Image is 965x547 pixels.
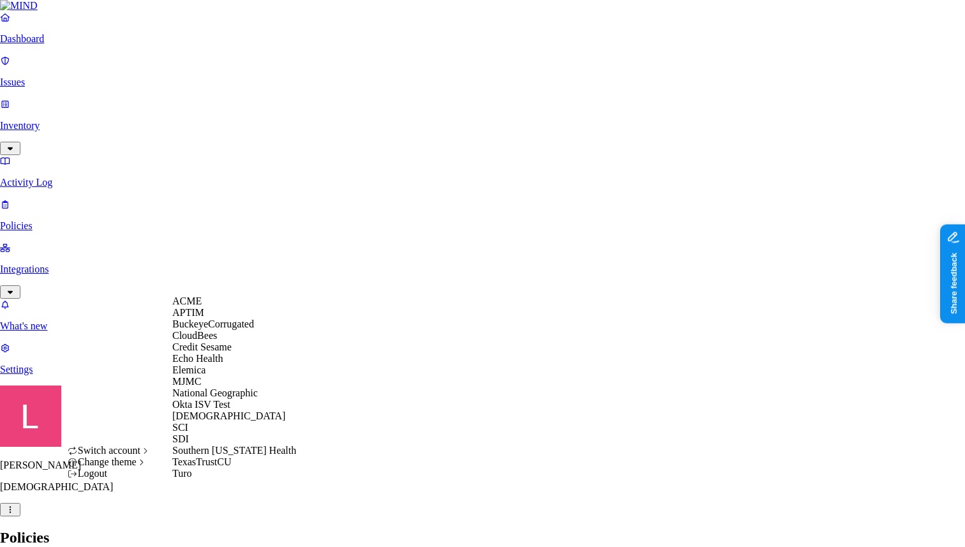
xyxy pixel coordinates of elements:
span: SCI [172,422,188,433]
span: National Geographic [172,387,258,398]
span: TexasTrustCU [172,456,232,467]
span: Elemica [172,364,206,375]
span: Change theme [78,456,137,467]
span: Echo Health [172,353,223,364]
span: [DEMOGRAPHIC_DATA] [172,410,285,421]
span: Switch account [78,445,140,456]
span: Turo [172,468,192,479]
span: Credit Sesame [172,341,232,352]
span: APTIM [172,307,204,318]
span: Okta ISV Test [172,399,230,410]
span: MJMC [172,376,201,387]
div: Logout [68,468,151,479]
span: BuckeyeCorrugated [172,318,254,329]
span: CloudBees [172,330,217,341]
span: SDI [172,433,189,444]
span: ACME [172,296,202,306]
span: Southern [US_STATE] Health [172,445,296,456]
